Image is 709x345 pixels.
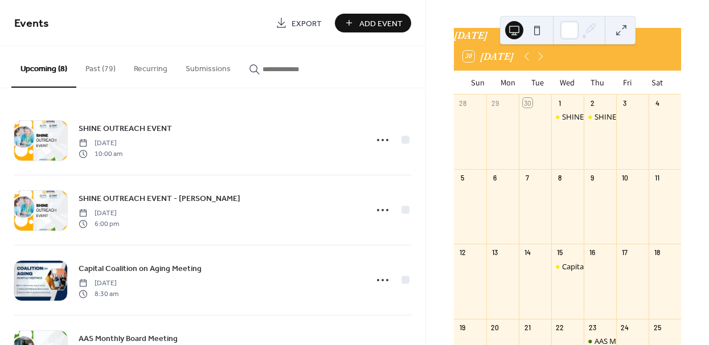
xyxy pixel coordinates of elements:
div: [DATE] [454,28,681,43]
span: [DATE] [79,208,119,219]
div: 4 [653,98,662,108]
button: 30[DATE] [459,48,518,65]
span: Export [292,18,322,30]
span: 10:00 am [79,149,122,159]
div: 2 [588,98,597,108]
div: Mon [493,71,522,94]
div: Capital Coalition on Aging Meeting [562,261,678,272]
span: AAS Monthly Board Meeting [79,333,178,345]
div: 13 [490,248,500,257]
div: SHINE OUTREACH EVENT - LEON [584,112,616,122]
span: Events [14,13,49,35]
span: SHINE OUTREACH EVENT [79,123,172,135]
button: Add Event [335,14,411,32]
div: 28 [458,98,468,108]
span: [DATE] [79,278,118,289]
div: 21 [523,322,532,332]
span: Add Event [359,18,403,30]
div: 9 [588,173,597,183]
div: 6 [490,173,500,183]
div: Sun [463,71,493,94]
span: 6:00 pm [79,219,119,229]
button: Past (79) [76,46,125,87]
div: Fri [612,71,642,94]
div: 8 [555,173,565,183]
a: SHINE OUTREACH EVENT - [PERSON_NAME] [79,192,240,205]
span: 8:30 am [79,289,118,299]
a: AAS Monthly Board Meeting [79,332,178,345]
div: 15 [555,248,565,257]
div: 14 [523,248,532,257]
button: Upcoming (8) [11,46,76,88]
div: SHINE OUTREACH EVENT [551,112,584,122]
div: 19 [458,322,468,332]
div: 17 [620,248,630,257]
div: 18 [653,248,662,257]
div: 23 [588,322,597,332]
div: 20 [490,322,500,332]
div: 24 [620,322,630,332]
div: 22 [555,322,565,332]
div: Capital Coalition on Aging Meeting [551,261,584,272]
span: Capital Coalition on Aging Meeting [79,263,202,275]
div: 11 [653,173,662,183]
div: 7 [523,173,532,183]
div: 16 [588,248,597,257]
div: Sat [642,71,672,94]
div: Wed [552,71,582,94]
div: 10 [620,173,630,183]
a: SHINE OUTREACH EVENT [79,122,172,135]
span: [DATE] [79,138,122,149]
a: Export [267,14,330,32]
button: Submissions [177,46,240,87]
div: 5 [458,173,468,183]
div: 30 [523,98,532,108]
div: 12 [458,248,468,257]
span: SHINE OUTREACH EVENT - [PERSON_NAME] [79,193,240,205]
div: Thu [583,71,612,94]
div: 3 [620,98,630,108]
div: Tue [523,71,552,94]
div: 1 [555,98,565,108]
button: Recurring [125,46,177,87]
a: Capital Coalition on Aging Meeting [79,262,202,275]
div: 25 [653,322,662,332]
div: SHINE OUTREACH EVENT [562,112,648,122]
div: 29 [490,98,500,108]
